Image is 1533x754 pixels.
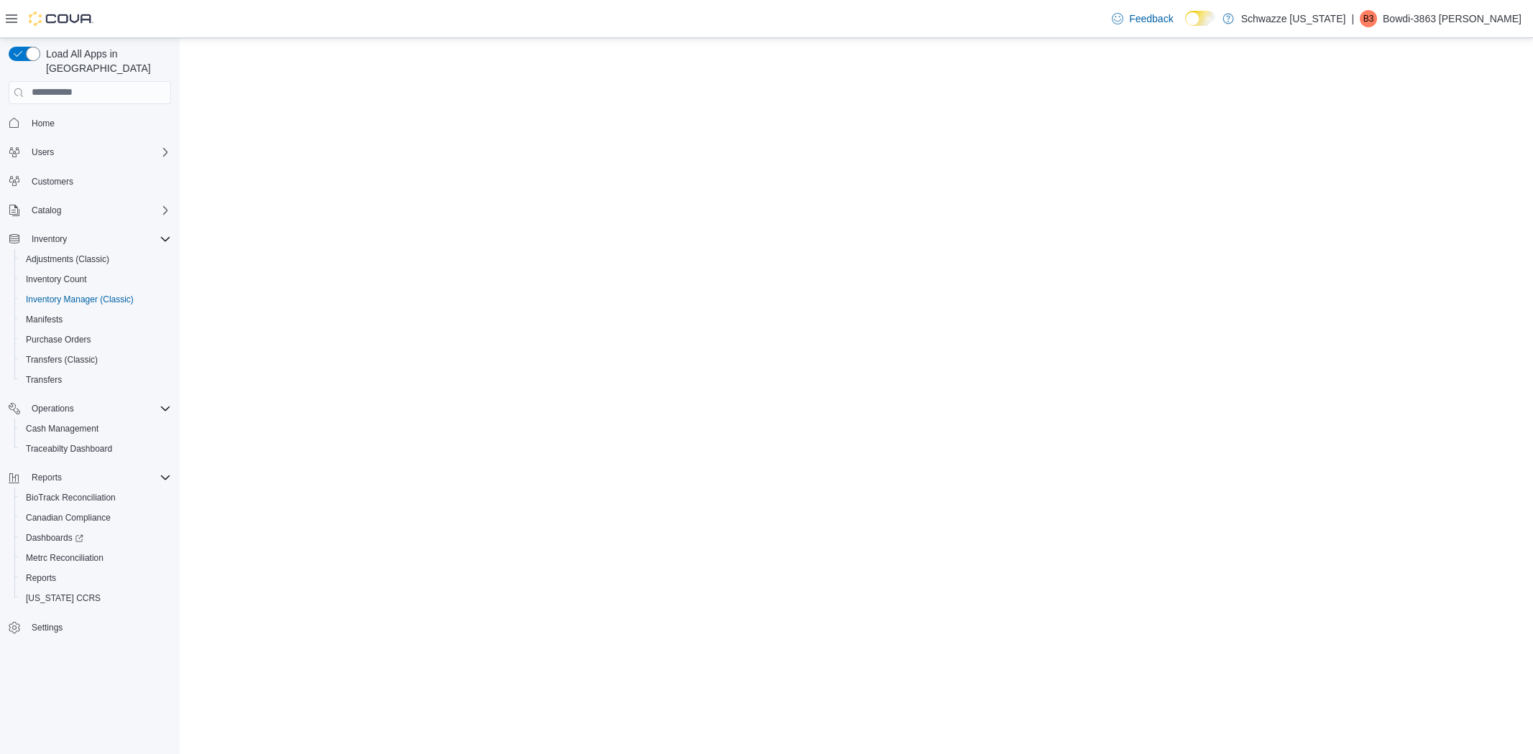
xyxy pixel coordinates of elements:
[20,440,118,457] a: Traceabilty Dashboard
[20,311,68,328] a: Manifests
[26,374,62,386] span: Transfers
[3,467,177,488] button: Reports
[20,440,171,457] span: Traceabilty Dashboard
[1106,4,1179,33] a: Feedback
[26,618,171,636] span: Settings
[9,107,171,676] nav: Complex example
[26,354,98,366] span: Transfers (Classic)
[20,251,115,268] a: Adjustments (Classic)
[20,489,121,506] a: BioTrack Reconciliation
[26,253,109,265] span: Adjustments (Classic)
[14,289,177,309] button: Inventory Manager (Classic)
[32,472,62,483] span: Reports
[26,144,171,161] span: Users
[1360,10,1377,27] div: Bowdi-3863 Thompson
[20,311,171,328] span: Manifests
[3,229,177,249] button: Inventory
[29,11,93,26] img: Cova
[26,512,111,523] span: Canadian Compliance
[14,548,177,568] button: Metrc Reconciliation
[1185,11,1215,26] input: Dark Mode
[20,291,139,308] a: Inventory Manager (Classic)
[26,592,101,604] span: [US_STATE] CCRS
[14,269,177,289] button: Inventory Count
[1185,26,1186,27] span: Dark Mode
[3,200,177,220] button: Catalog
[20,590,106,607] a: [US_STATE] CCRS
[26,202,67,219] button: Catalog
[26,231,171,248] span: Inventory
[20,420,104,437] a: Cash Management
[20,569,62,587] a: Reports
[32,176,73,187] span: Customers
[14,419,177,439] button: Cash Management
[20,509,171,526] span: Canadian Compliance
[20,549,109,567] a: Metrc Reconciliation
[1363,10,1374,27] span: B3
[14,528,177,548] a: Dashboards
[20,590,171,607] span: Washington CCRS
[26,532,83,544] span: Dashboards
[26,115,60,132] a: Home
[26,552,103,564] span: Metrc Reconciliation
[3,142,177,162] button: Users
[26,114,171,132] span: Home
[40,47,171,75] span: Load All Apps in [GEOGRAPHIC_DATA]
[26,572,56,584] span: Reports
[26,202,171,219] span: Catalog
[32,403,74,414] span: Operations
[26,443,112,455] span: Traceabilty Dashboard
[32,118,55,129] span: Home
[20,271,93,288] a: Inventory Count
[26,172,171,190] span: Customers
[20,549,171,567] span: Metrc Reconciliation
[32,233,67,245] span: Inventory
[26,231,73,248] button: Inventory
[1129,11,1173,26] span: Feedback
[20,291,171,308] span: Inventory Manager (Classic)
[26,173,79,190] a: Customers
[1351,10,1354,27] p: |
[26,314,63,325] span: Manifests
[14,488,177,508] button: BioTrack Reconciliation
[20,331,171,348] span: Purchase Orders
[14,439,177,459] button: Traceabilty Dashboard
[14,508,177,528] button: Canadian Compliance
[14,588,177,608] button: [US_STATE] CCRS
[26,334,91,345] span: Purchase Orders
[20,371,68,388] a: Transfers
[32,146,54,158] span: Users
[26,619,68,636] a: Settings
[14,249,177,269] button: Adjustments (Classic)
[26,423,98,434] span: Cash Management
[14,370,177,390] button: Transfers
[14,350,177,370] button: Transfers (Classic)
[20,569,171,587] span: Reports
[26,469,171,486] span: Reports
[1241,10,1346,27] p: Schwazze [US_STATE]
[20,529,89,546] a: Dashboards
[20,331,97,348] a: Purchase Orders
[26,294,134,305] span: Inventory Manager (Classic)
[26,400,80,417] button: Operations
[14,568,177,588] button: Reports
[20,351,103,368] a: Transfers (Classic)
[20,371,171,388] span: Transfers
[3,113,177,134] button: Home
[26,400,171,417] span: Operations
[20,420,171,437] span: Cash Management
[3,171,177,192] button: Customers
[20,489,171,506] span: BioTrack Reconciliation
[32,205,61,216] span: Catalog
[14,309,177,330] button: Manifests
[26,469,68,486] button: Reports
[3,399,177,419] button: Operations
[20,529,171,546] span: Dashboards
[26,274,87,285] span: Inventory Count
[1383,10,1522,27] p: Bowdi-3863 [PERSON_NAME]
[20,351,171,368] span: Transfers (Classic)
[3,617,177,638] button: Settings
[26,492,116,503] span: BioTrack Reconciliation
[20,509,116,526] a: Canadian Compliance
[20,271,171,288] span: Inventory Count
